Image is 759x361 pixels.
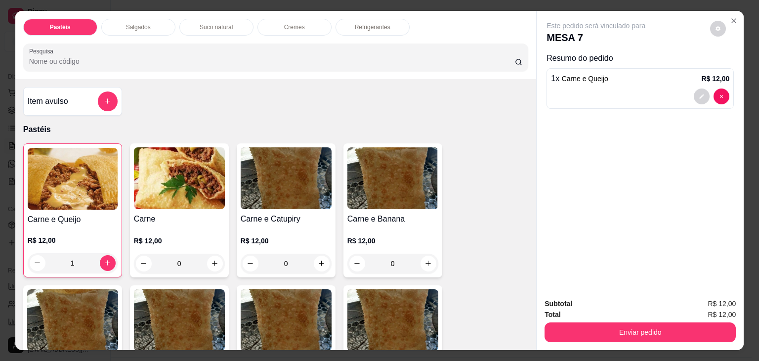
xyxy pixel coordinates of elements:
img: product-image [241,147,332,209]
img: product-image [347,147,438,209]
p: Este pedido será vinculado para [547,21,645,31]
h4: Carne e Banana [347,213,438,225]
button: add-separate-item [98,91,118,111]
p: R$ 12,00 [134,236,225,246]
strong: Subtotal [545,300,572,308]
img: product-image [347,289,438,351]
button: Close [726,13,742,29]
img: product-image [134,289,225,351]
p: Salgados [126,23,151,31]
img: product-image [134,147,225,209]
span: Carne e Queijo [562,75,608,83]
img: product-image [241,289,332,351]
p: 1 x [551,73,608,85]
img: product-image [27,289,118,351]
button: decrease-product-quantity [714,89,729,104]
label: Pesquisa [29,47,57,55]
h4: Carne e Catupiry [241,213,332,225]
p: Pastéis [23,124,529,135]
p: Cremes [284,23,305,31]
strong: Total [545,311,560,318]
p: R$ 12,00 [28,235,118,245]
p: R$ 12,00 [701,74,729,84]
span: R$ 12,00 [708,309,736,320]
p: Pastéis [50,23,71,31]
p: R$ 12,00 [241,236,332,246]
span: R$ 12,00 [708,298,736,309]
input: Pesquisa [29,56,515,66]
p: R$ 12,00 [347,236,438,246]
p: Refrigerantes [355,23,390,31]
h4: Carne e Queijo [28,214,118,226]
p: MESA 7 [547,31,645,45]
p: Resumo do pedido [547,52,734,64]
button: decrease-product-quantity [710,21,726,37]
button: Enviar pedido [545,322,736,342]
img: product-image [28,148,118,210]
button: decrease-product-quantity [694,89,710,104]
h4: Item avulso [28,95,68,107]
h4: Carne [134,213,225,225]
p: Suco natural [200,23,233,31]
